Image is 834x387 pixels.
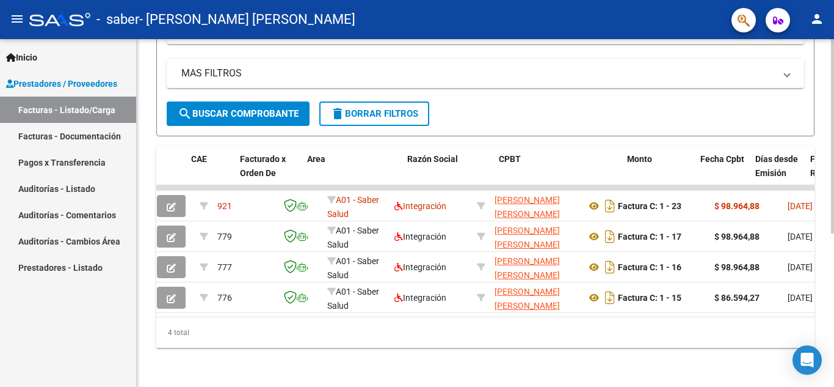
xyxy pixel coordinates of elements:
[167,59,804,88] mat-expansion-panel-header: MAS FILTROS
[181,67,775,80] mat-panel-title: MAS FILTROS
[602,288,618,308] i: Descargar documento
[750,146,805,200] datatable-header-cell: Días desde Emisión
[714,201,760,211] strong: $ 98.964,88
[327,226,379,249] span: A01 - Saber Salud
[217,293,232,303] span: 776
[810,12,824,26] mat-icon: person
[495,195,560,219] span: [PERSON_NAME] [PERSON_NAME]
[622,146,695,200] datatable-header-cell: Monto
[319,101,429,126] button: Borrar Filtros
[788,201,813,211] span: [DATE]
[178,108,299,119] span: Buscar Comprobante
[714,262,760,272] strong: $ 98.964,88
[602,196,618,216] i: Descargar documento
[495,226,560,249] span: [PERSON_NAME] [PERSON_NAME]
[217,201,232,211] span: 921
[330,106,345,121] mat-icon: delete
[618,201,681,211] strong: Factura C: 1 - 23
[302,146,385,200] datatable-header-cell: Area
[394,232,446,241] span: Integración
[495,256,560,280] span: [PERSON_NAME] [PERSON_NAME]
[10,12,24,26] mat-icon: menu
[495,193,576,219] div: 23330177314
[788,232,813,241] span: [DATE]
[327,256,379,280] span: A01 - Saber Salud
[788,293,813,303] span: [DATE]
[495,287,560,311] span: [PERSON_NAME] [PERSON_NAME]
[495,224,576,249] div: 23330177314
[627,154,652,164] span: Monto
[156,317,814,348] div: 4 total
[494,146,622,200] datatable-header-cell: CPBT
[618,293,681,303] strong: Factura C: 1 - 15
[394,262,446,272] span: Integración
[217,232,232,241] span: 779
[714,293,760,303] strong: $ 86.594,27
[235,146,302,200] datatable-header-cell: Facturado x Orden De
[602,227,618,246] i: Descargar documento
[330,108,418,119] span: Borrar Filtros
[191,154,207,164] span: CAE
[186,146,235,200] datatable-header-cell: CAE
[167,101,310,126] button: Buscar Comprobante
[499,154,521,164] span: CPBT
[788,262,813,272] span: [DATE]
[96,6,139,33] span: - saber
[139,6,355,33] span: - [PERSON_NAME] [PERSON_NAME]
[327,287,379,311] span: A01 - Saber Salud
[792,345,822,375] div: Open Intercom Messenger
[700,154,744,164] span: Fecha Cpbt
[307,154,325,164] span: Area
[755,154,798,178] span: Días desde Emisión
[240,154,286,178] span: Facturado x Orden De
[495,285,576,311] div: 23330177314
[618,232,681,241] strong: Factura C: 1 - 17
[714,232,760,241] strong: $ 98.964,88
[402,146,494,200] datatable-header-cell: Razón Social
[217,262,232,272] span: 777
[327,195,379,219] span: A01 - Saber Salud
[394,293,446,303] span: Integración
[6,51,37,64] span: Inicio
[6,77,117,90] span: Prestadores / Proveedores
[394,201,446,211] span: Integración
[695,146,750,200] datatable-header-cell: Fecha Cpbt
[618,262,681,272] strong: Factura C: 1 - 16
[178,106,192,121] mat-icon: search
[602,257,618,277] i: Descargar documento
[495,254,576,280] div: 23330177314
[407,154,458,164] span: Razón Social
